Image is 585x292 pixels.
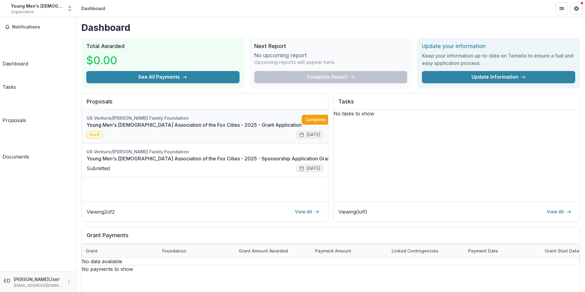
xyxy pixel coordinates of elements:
a: Documents [2,126,29,160]
div: No payments to show [82,265,580,273]
a: View All [543,207,575,217]
div: Tasks [2,83,16,91]
a: View All [291,207,323,217]
h2: Proposals [87,98,323,110]
h3: $0.00 [86,52,117,69]
div: Grant amount awarded [235,244,311,257]
a: Young Men's [DEMOGRAPHIC_DATA] Association of the Fox Cities - 2025 - Grant Application [87,121,302,129]
div: Young Men's [DEMOGRAPHIC_DATA] Association of the Fox Cities [17,3,63,9]
div: Linked Contingencies [388,244,464,257]
div: Dashboard [2,60,28,67]
p: [PERSON_NAME] [14,276,49,283]
h2: Total Awarded [86,43,240,50]
div: Grant [82,248,101,254]
h2: Grant Payments [87,232,575,244]
p: Viewing 2 of 2 [87,208,115,215]
div: Ellie Dietrich [4,277,11,284]
p: Upcoming reports will appear here. [254,58,336,66]
div: Grant amount awarded [235,248,292,254]
button: Open entity switcher [65,2,74,15]
h2: Update your information [422,43,575,50]
img: Young Men's Christian Association of the Fox Cities [5,4,15,13]
div: Grant start date [541,248,583,254]
a: Proposals [2,93,26,124]
div: Payment Amount [311,244,388,257]
h2: Next Report [254,43,408,50]
div: Proposals [2,117,26,124]
div: Dashboard [81,5,105,12]
p: User [49,275,60,283]
a: Tasks [2,70,16,91]
button: Partners [556,2,568,15]
button: More [65,278,73,286]
div: Documents [2,153,29,160]
h2: Tasks [338,98,575,110]
h3: Keep your information up-to-date on Temelio to ensure a fast and easy application process. [422,52,575,67]
div: Payment date [464,244,541,257]
a: Dashboard [2,34,28,67]
div: Payment date [464,248,502,254]
h1: Dashboard [81,22,580,33]
a: Complete [302,115,337,125]
h3: No upcoming report [254,52,307,59]
p: No data available [82,258,579,265]
div: Grant [82,244,158,257]
button: Get Help [570,2,583,15]
a: Update Information [422,71,575,83]
span: Notifications [12,24,71,30]
div: Foundation [158,244,235,257]
div: Linked Contingencies [388,248,442,254]
div: Foundation [158,248,190,254]
span: Organization [17,9,40,15]
p: Viewing 0 of 0 [338,208,367,215]
div: Payment Amount [311,248,355,254]
nav: breadcrumb [79,4,107,13]
p: No tasks to show [333,110,580,117]
a: Young Men's [DEMOGRAPHIC_DATA] Association of the Fox Cities - 2025 - Sponsorship Application Grant [87,155,332,162]
button: See All Payments [86,71,240,83]
button: Notifications [2,22,74,32]
p: [EMAIL_ADDRESS][DOMAIN_NAME] [14,283,63,288]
